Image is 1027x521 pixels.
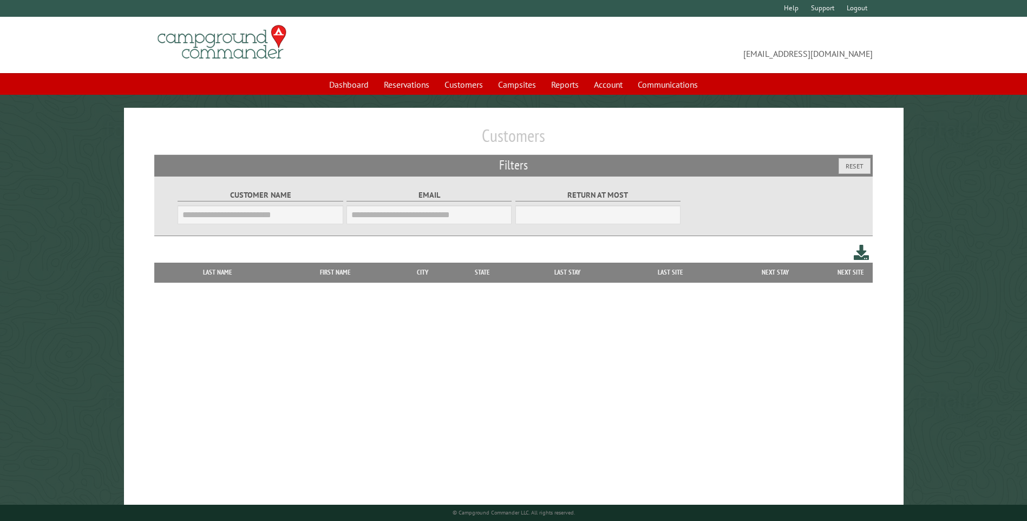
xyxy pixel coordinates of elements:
a: Communications [631,74,704,95]
a: Reservations [377,74,436,95]
h1: Customers [154,125,872,155]
span: [EMAIL_ADDRESS][DOMAIN_NAME] [514,30,873,60]
a: Customers [438,74,489,95]
a: Account [587,74,629,95]
th: Last Site [619,263,721,282]
th: City [396,263,449,282]
a: Dashboard [323,74,375,95]
th: First Name [275,263,396,282]
label: Customer Name [178,189,343,201]
img: Campground Commander [154,21,290,63]
th: Last Stay [516,263,620,282]
a: Download this customer list (.csv) [854,243,869,263]
th: Last Name [160,263,275,282]
button: Reset [839,158,871,174]
h2: Filters [154,155,872,175]
small: © Campground Commander LLC. All rights reserved. [453,509,575,516]
th: Next Stay [722,263,829,282]
label: Return at most [515,189,681,201]
a: Reports [545,74,585,95]
th: State [449,263,516,282]
label: Email [346,189,512,201]
th: Next Site [829,263,873,282]
a: Campsites [492,74,542,95]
